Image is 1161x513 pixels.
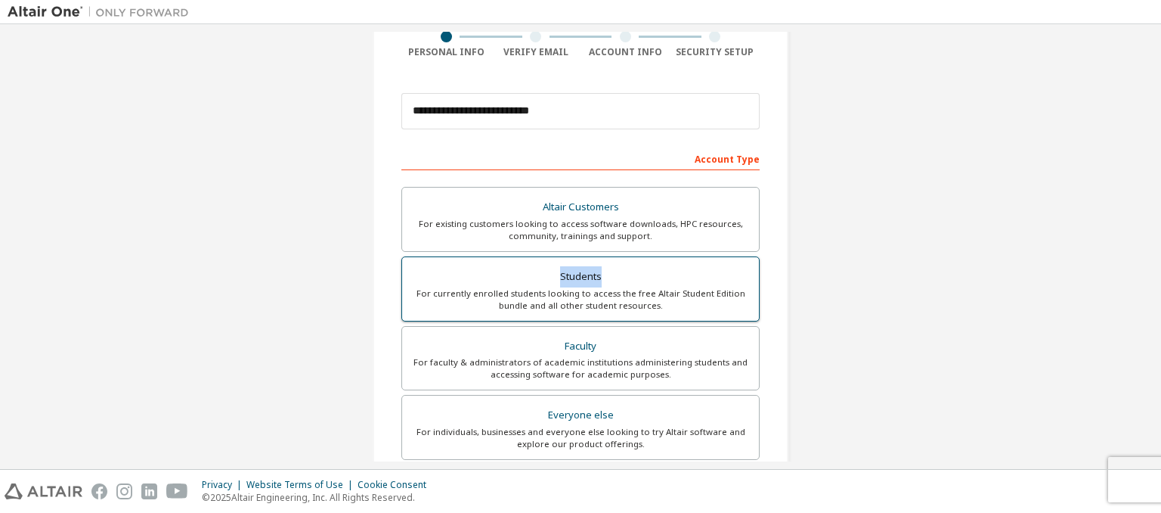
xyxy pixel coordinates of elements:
[401,146,760,170] div: Account Type
[411,336,750,357] div: Faculty
[411,266,750,288] div: Students
[411,288,750,312] div: For currently enrolled students looking to access the free Altair Student Edition bundle and all ...
[411,356,750,381] div: For faculty & administrators of academic institutions administering students and accessing softwa...
[166,483,188,499] img: youtube.svg
[91,483,107,499] img: facebook.svg
[116,483,132,499] img: instagram.svg
[202,491,435,504] p: © 2025 Altair Engineering, Inc. All Rights Reserved.
[141,483,157,499] img: linkedin.svg
[670,46,760,58] div: Security Setup
[5,483,82,499] img: altair_logo.svg
[411,218,750,242] div: For existing customers looking to access software downloads, HPC resources, community, trainings ...
[401,46,491,58] div: Personal Info
[202,479,246,491] div: Privacy
[411,426,750,450] div: For individuals, businesses and everyone else looking to try Altair software and explore our prod...
[411,197,750,218] div: Altair Customers
[491,46,581,58] div: Verify Email
[246,479,358,491] div: Website Terms of Use
[411,405,750,426] div: Everyone else
[580,46,670,58] div: Account Info
[8,5,197,20] img: Altair One
[358,479,435,491] div: Cookie Consent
